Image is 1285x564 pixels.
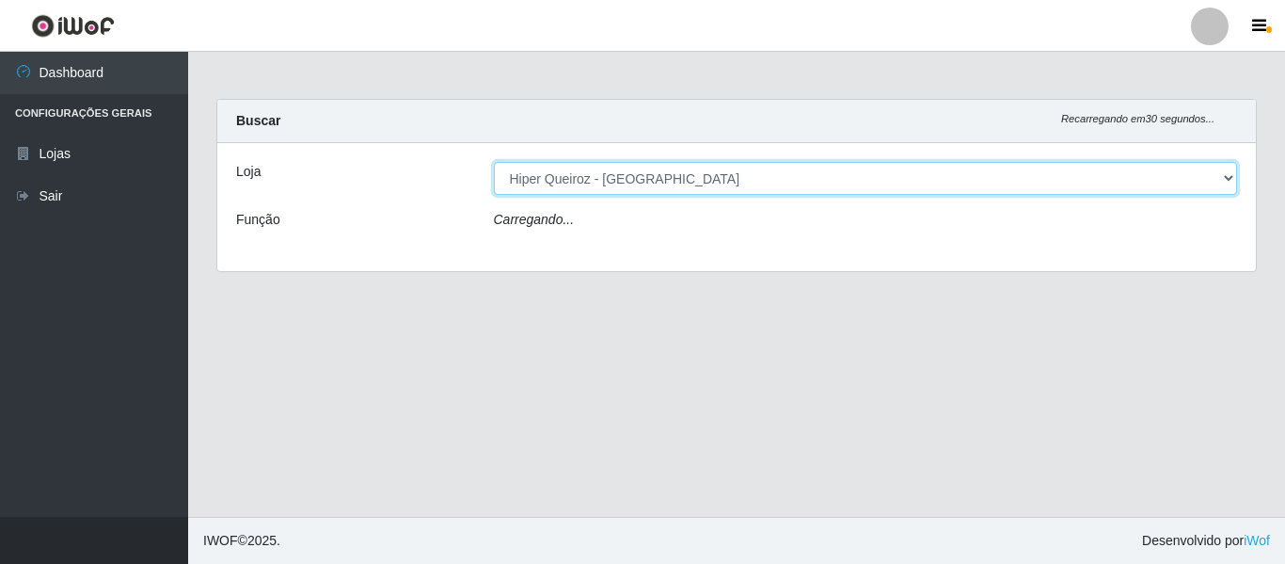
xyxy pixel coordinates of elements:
[236,162,261,182] label: Loja
[236,210,280,230] label: Função
[1244,533,1270,548] a: iWof
[1142,531,1270,551] span: Desenvolvido por
[31,14,115,38] img: CoreUI Logo
[1061,113,1214,124] i: Recarregando em 30 segundos...
[236,113,280,128] strong: Buscar
[494,212,575,227] i: Carregando...
[203,533,238,548] span: IWOF
[203,531,280,551] span: © 2025 .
